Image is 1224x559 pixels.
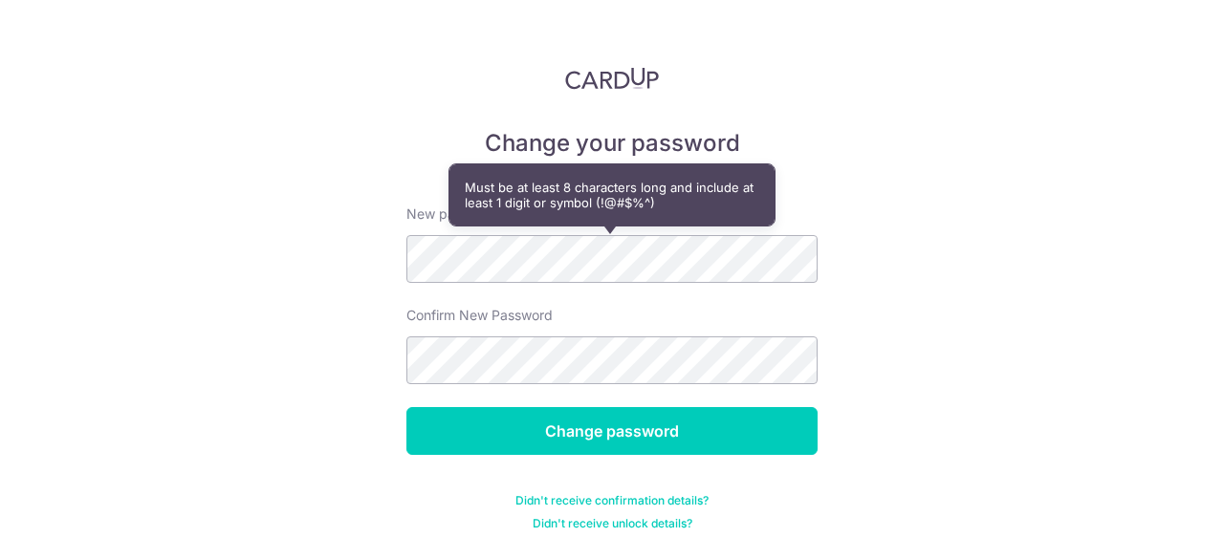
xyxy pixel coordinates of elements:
[406,128,818,159] h5: Change your password
[565,67,659,90] img: CardUp Logo
[449,164,775,226] div: Must be at least 8 characters long and include at least 1 digit or symbol (!@#$%^)
[515,493,709,508] a: Didn't receive confirmation details?
[406,407,818,455] input: Change password
[406,204,500,224] label: New password
[406,306,553,325] label: Confirm New Password
[533,516,692,531] a: Didn't receive unlock details?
